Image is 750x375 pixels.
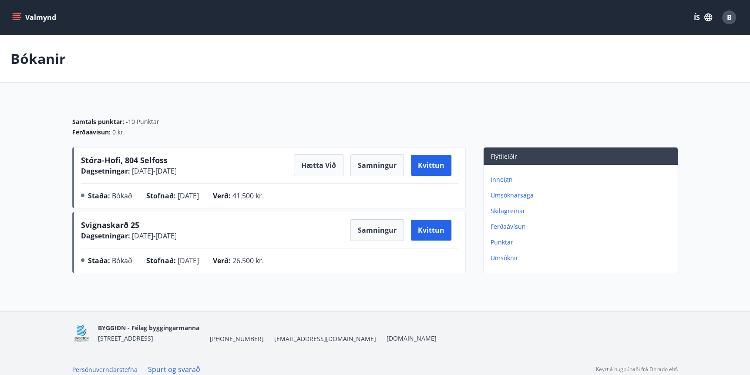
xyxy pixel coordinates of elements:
[81,220,139,230] span: Svignaskarð 25
[130,166,177,176] span: [DATE] - [DATE]
[274,335,376,343] span: [EMAIL_ADDRESS][DOMAIN_NAME]
[596,365,678,373] p: Keyrt á hugbúnaði frá Dorado ehf.
[689,10,717,25] button: ÍS
[727,13,732,22] span: B
[72,365,138,374] a: Persónuverndarstefna
[146,191,176,201] span: Stofnað :
[719,7,740,28] button: B
[72,128,111,137] span: Ferðaávísun :
[130,231,177,241] span: [DATE] - [DATE]
[112,191,132,201] span: Bókað
[232,191,264,201] span: 41.500 kr.
[387,334,437,342] a: [DOMAIN_NAME]
[491,238,674,247] p: Punktar
[98,334,153,342] span: [STREET_ADDRESS]
[81,166,130,176] span: Dagsetningar :
[72,117,124,126] span: Samtals punktar :
[491,254,674,262] p: Umsóknir
[98,324,199,332] span: BYGGIÐN - Félag byggingarmanna
[491,152,517,161] span: Flýtileiðir
[350,219,404,241] button: Samningur
[491,222,674,231] p: Ferðaávísun
[350,154,404,176] button: Samningur
[146,256,176,265] span: Stofnað :
[126,117,159,126] span: -10 Punktar
[232,256,264,265] span: 26.500 kr.
[491,207,674,215] p: Skilagreinar
[88,191,110,201] span: Staða :
[491,175,674,184] p: Inneign
[178,256,199,265] span: [DATE]
[10,49,66,68] p: Bókanir
[294,154,343,176] button: Hætta við
[213,256,231,265] span: Verð :
[88,256,110,265] span: Staða :
[213,191,231,201] span: Verð :
[491,191,674,200] p: Umsóknarsaga
[10,10,60,25] button: menu
[411,155,451,176] button: Kvittun
[81,155,168,165] span: Stóra-Hofi, 804 Selfoss
[81,231,130,241] span: Dagsetningar :
[411,220,451,241] button: Kvittun
[178,191,199,201] span: [DATE]
[112,256,132,265] span: Bókað
[148,365,200,374] a: Spurt og svarað
[72,324,91,342] img: BKlGVmlTW1Qrz68WFGMFQUcXHWdQd7yePWMkvn3i.png
[112,128,125,137] span: 0 kr.
[210,335,264,343] span: [PHONE_NUMBER]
